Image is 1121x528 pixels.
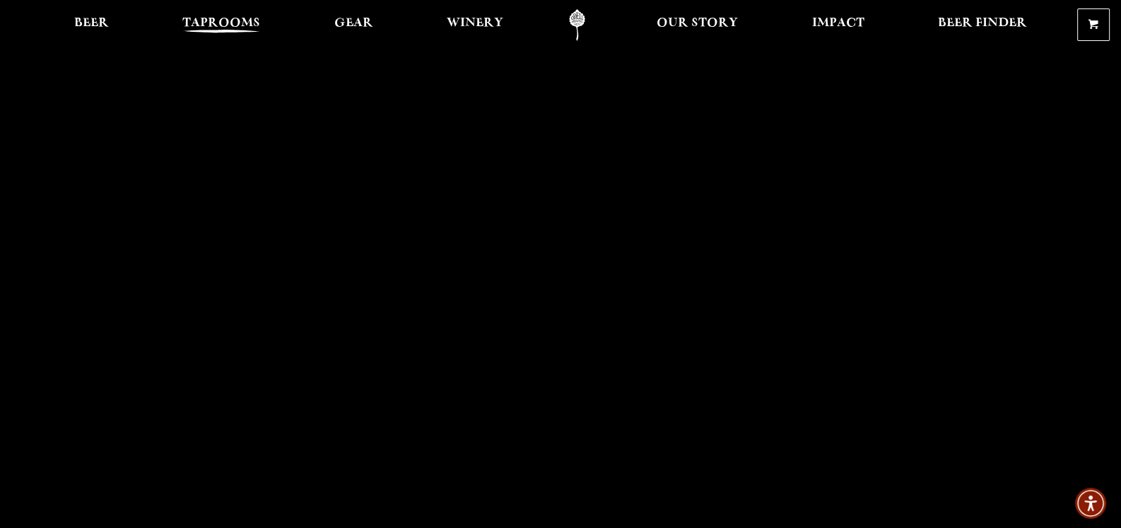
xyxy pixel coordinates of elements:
[938,18,1027,29] span: Beer Finder
[647,9,747,41] a: Our Story
[657,18,738,29] span: Our Story
[438,9,512,41] a: Winery
[173,9,269,41] a: Taprooms
[812,18,864,29] span: Impact
[334,18,373,29] span: Gear
[551,9,604,41] a: Odell Home
[325,9,382,41] a: Gear
[74,18,109,29] span: Beer
[182,18,260,29] span: Taprooms
[1075,488,1106,519] div: Accessibility Menu
[65,9,118,41] a: Beer
[447,18,503,29] span: Winery
[929,9,1036,41] a: Beer Finder
[803,9,874,41] a: Impact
